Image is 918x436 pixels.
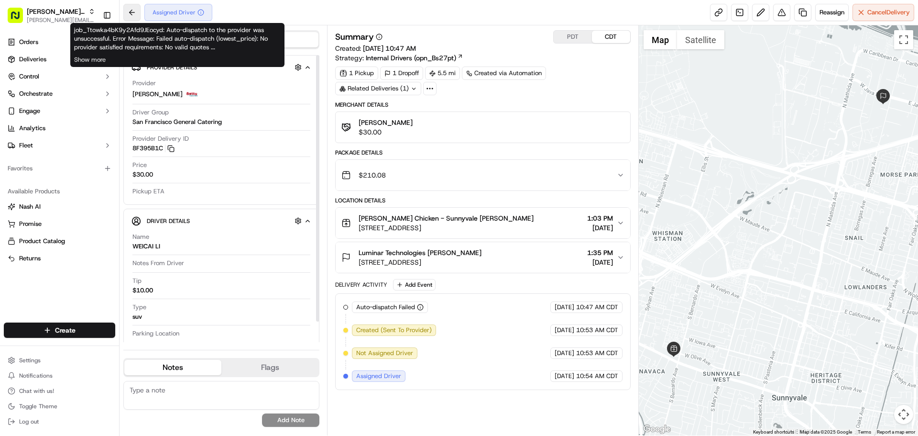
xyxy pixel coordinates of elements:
[4,384,115,398] button: Chat with us!
[335,82,421,95] div: Related Deliveries (1)
[19,55,46,64] span: Deliveries
[356,349,413,358] span: Not Assigned Driver
[132,303,146,312] span: Type
[335,44,416,53] span: Created:
[359,127,413,137] span: $30.00
[555,349,574,358] span: [DATE]
[335,101,630,109] div: Merchant Details
[95,237,116,245] span: Pylon
[4,251,115,266] button: Returns
[147,217,190,225] span: Driver Details
[124,360,221,375] button: Notes
[462,67,546,80] div: Created via Automation
[356,326,432,335] span: Created (Sent To Provider)
[4,34,115,50] a: Orders
[19,214,73,224] span: Knowledge Base
[894,405,913,424] button: Map camera controls
[19,220,42,228] span: Promise
[8,237,111,246] a: Product Catalog
[644,30,677,49] button: Show street map
[79,148,83,156] span: •
[576,349,618,358] span: 10:53 AM CDT
[677,30,724,49] button: Show satellite imagery
[576,303,618,312] span: 10:47 AM CDT
[356,303,415,312] span: Auto-dispatch Failed
[6,210,77,227] a: 📗Knowledge Base
[641,423,673,436] img: Google
[4,354,115,367] button: Settings
[554,31,592,43] button: PDT
[19,38,38,46] span: Orders
[132,242,160,251] div: WEICAI LI
[335,67,378,80] div: 1 Pickup
[4,184,115,199] div: Available Products
[19,124,45,133] span: Analytics
[132,233,149,241] span: Name
[555,303,574,312] span: [DATE]
[132,79,156,88] span: Provider
[4,121,115,136] a: Analytics
[74,56,106,64] button: Show more
[43,101,131,109] div: We're available if you need us!
[132,313,142,321] div: suv
[144,4,212,21] button: Assigned Driver
[131,213,311,229] button: Driver Details
[393,279,436,291] button: Add Event
[4,400,115,413] button: Toggle Theme
[587,223,613,233] span: [DATE]
[4,86,115,101] button: Orchestrate
[336,160,630,190] button: $210.08
[4,415,115,428] button: Log out
[858,429,871,435] a: Terms (opens in new tab)
[27,7,85,16] span: [PERSON_NAME] Transportation
[359,248,481,257] span: Luminar Technologies [PERSON_NAME]
[380,67,423,80] div: 1 Dropoff
[19,107,40,115] span: Engage
[132,144,175,153] button: 8F395B1C
[335,197,630,204] div: Location Details
[4,138,115,153] button: Fleet
[132,134,189,143] span: Provider Delivery ID
[4,216,115,232] button: Promise
[363,44,416,53] span: [DATE] 10:47 AM
[4,323,115,338] button: Create
[576,372,618,380] span: 10:54 AM CDT
[132,259,184,268] span: Notes From Driver
[85,174,104,182] span: [DATE]
[4,369,115,382] button: Notifications
[19,372,53,380] span: Notifications
[19,141,33,150] span: Fleet
[20,91,37,109] img: 1755196953914-cd9d9cba-b7f7-46ee-b6f5-75ff69acacf5
[90,214,153,224] span: API Documentation
[366,53,463,63] a: Internal Drivers (opn_Bs27pt)
[8,202,111,211] a: Nash AI
[81,215,88,223] div: 💻
[19,402,57,410] span: Toggle Theme
[555,372,574,380] span: [DATE]
[4,199,115,214] button: Nash AI
[10,215,17,223] div: 📗
[4,52,115,67] a: Deliveries
[800,429,852,435] span: Map data ©2025 Google
[587,257,613,267] span: [DATE]
[221,360,318,375] button: Flags
[27,16,95,24] button: [PERSON_NAME][EMAIL_ADDRESS][DOMAIN_NAME]
[10,91,27,109] img: 1736555255976-a54dd68f-1ca7-489b-9aae-adbdc363a1c4
[19,202,41,211] span: Nash AI
[336,208,630,238] button: [PERSON_NAME] Chicken - Sunnyvale [PERSON_NAME][STREET_ADDRESS]1:03 PM[DATE]
[359,118,413,127] span: [PERSON_NAME]
[148,123,174,134] button: See all
[587,248,613,257] span: 1:35 PM
[19,254,41,263] span: Returns
[894,30,913,49] button: Toggle fullscreen view
[30,174,77,182] span: [PERSON_NAME]
[356,372,401,380] span: Assigned Driver
[10,165,25,180] img: Jeff Sasse
[820,8,844,17] span: Reassign
[335,149,630,157] div: Package Details
[186,89,198,100] img: betty.jpg
[19,89,53,98] span: Orchestrate
[132,286,153,295] div: $10.00
[877,429,915,435] a: Report a map error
